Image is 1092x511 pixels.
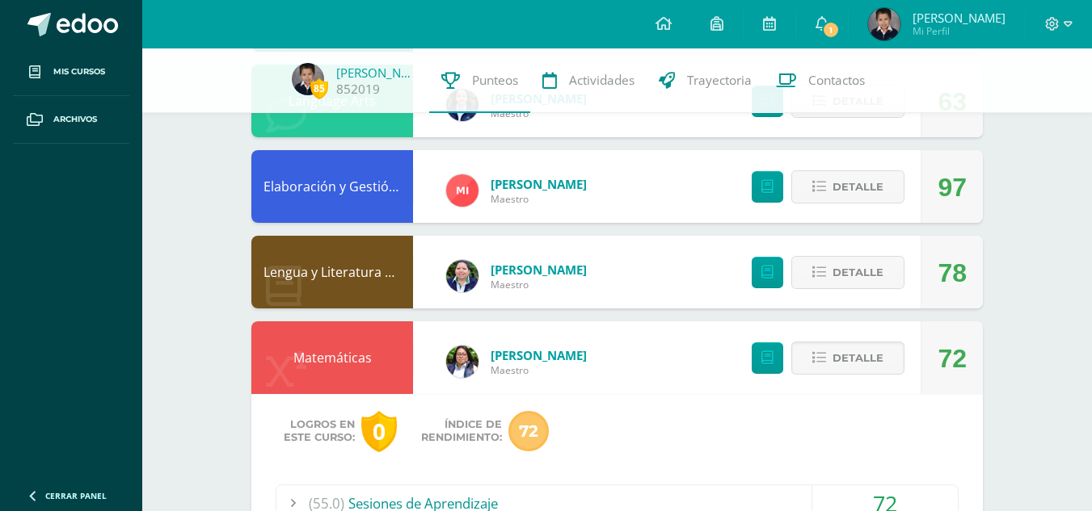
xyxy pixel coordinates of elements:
a: [PERSON_NAME] [336,65,417,81]
span: Mis cursos [53,65,105,78]
img: bcb5d855c5dab1d02cc8bcea50869bf4.png [446,174,479,207]
button: Detalle [791,256,904,289]
span: Logros en este curso: [284,418,355,444]
a: Actividades [530,48,647,113]
span: 85 [310,78,328,98]
a: Mis cursos [13,48,129,96]
button: Detalle [791,341,904,375]
div: Elaboración y Gestión de Proyectos [251,150,413,223]
span: 72 [508,411,549,451]
span: Actividades [569,72,635,89]
span: Detalle [833,343,883,373]
a: 852019 [336,81,380,98]
span: Maestro [491,278,587,291]
div: Lengua y Literatura Universal [251,236,413,308]
img: c7456b1c7483b5bc980471181b9518ab.png [446,346,479,378]
div: 78 [938,237,967,309]
span: Maestro [491,192,587,206]
span: Detalle [833,172,883,202]
span: Cerrar panel [45,490,107,501]
span: Archivos [53,113,97,126]
span: 1 [822,21,840,39]
span: Mi Perfil [913,24,1006,38]
span: Contactos [808,72,865,89]
span: Maestro [491,363,587,377]
a: Trayectoria [647,48,764,113]
span: Detalle [833,258,883,287]
div: 72 [938,322,967,395]
img: d2edfafa488e6b550c49855d2c35ea74.png [292,63,324,95]
button: Detalle [791,170,904,203]
div: Matemáticas [251,321,413,394]
span: Punteos [472,72,518,89]
a: [PERSON_NAME] [491,176,587,192]
span: Trayectoria [687,72,752,89]
div: 97 [938,151,967,224]
a: [PERSON_NAME] [491,347,587,363]
a: Punteos [429,48,530,113]
div: 0 [361,411,397,452]
img: 7c69af67f35011c215e125924d43341a.png [446,260,479,292]
img: d2edfafa488e6b550c49855d2c35ea74.png [868,8,900,40]
span: Índice de Rendimiento: [421,418,502,444]
a: [PERSON_NAME] [491,262,587,278]
a: Archivos [13,96,129,144]
a: Contactos [764,48,877,113]
span: [PERSON_NAME] [913,10,1006,26]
